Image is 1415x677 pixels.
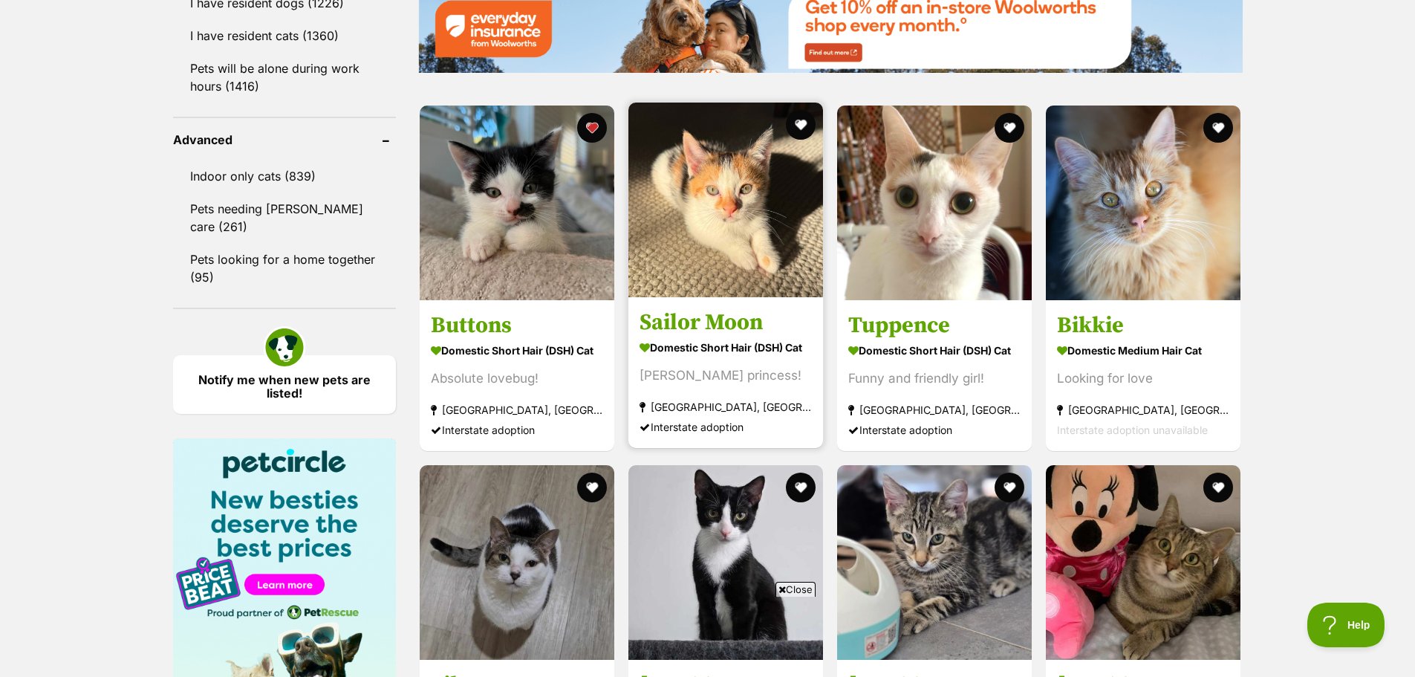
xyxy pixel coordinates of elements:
a: Pets needing [PERSON_NAME] care (261) [173,193,396,242]
button: favourite [577,113,607,143]
img: Anne Marie - Domestic Short Hair (DSH) Cat [837,465,1032,660]
strong: [GEOGRAPHIC_DATA], [GEOGRAPHIC_DATA] [640,397,812,417]
button: favourite [995,113,1024,143]
button: favourite [995,473,1024,502]
strong: [GEOGRAPHIC_DATA], [GEOGRAPHIC_DATA] [848,400,1021,420]
button: favourite [1204,473,1234,502]
button: favourite [1204,113,1234,143]
strong: Domestic Medium Hair Cat [1057,340,1229,361]
button: favourite [786,110,816,140]
a: Notify me when new pets are listed! [173,355,396,414]
a: Tuppence Domestic Short Hair (DSH) Cat Funny and friendly girl! [GEOGRAPHIC_DATA], [GEOGRAPHIC_DA... [837,300,1032,451]
a: I have resident cats (1360) [173,20,396,51]
iframe: Advertisement [437,603,978,670]
h3: Sailor Moon [640,308,812,337]
strong: [GEOGRAPHIC_DATA], [GEOGRAPHIC_DATA] [431,400,603,420]
span: Interstate adoption unavailable [1057,424,1208,436]
a: Bikkie Domestic Medium Hair Cat Looking for love [GEOGRAPHIC_DATA], [GEOGRAPHIC_DATA] Interstate ... [1046,300,1240,451]
iframe: Help Scout Beacon - Open [1307,603,1385,647]
header: Advanced [173,133,396,146]
h3: Buttons [431,311,603,340]
img: Bikkie - Domestic Medium Hair Cat [1046,106,1240,300]
img: Buttons - Domestic Short Hair (DSH) Cat [420,106,614,300]
span: Close [775,582,816,597]
img: Lily - Domestic Short Hair (DSH) Cat [420,465,614,660]
a: Sailor Moon Domestic Short Hair (DSH) Cat [PERSON_NAME] princess! [GEOGRAPHIC_DATA], [GEOGRAPHIC_... [628,297,823,448]
a: Pets will be alone during work hours (1416) [173,53,396,102]
h3: Bikkie [1057,311,1229,340]
a: Indoor only cats (839) [173,161,396,192]
img: Kendra - Domestic Short Hair (DSH) Cat [1046,465,1240,660]
div: Interstate adoption [848,420,1021,440]
div: [PERSON_NAME] princess! [640,366,812,386]
div: Interstate adoption [431,420,603,440]
button: favourite [786,473,816,502]
a: Buttons Domestic Short Hair (DSH) Cat Absolute lovebug! [GEOGRAPHIC_DATA], [GEOGRAPHIC_DATA] Inte... [420,300,614,451]
strong: Domestic Short Hair (DSH) Cat [848,340,1021,361]
div: Absolute lovebug! [431,369,603,389]
img: Billy - Domestic Short Hair (DSH) Cat [628,465,823,660]
strong: Domestic Short Hair (DSH) Cat [640,337,812,358]
div: Interstate adoption [640,417,812,437]
strong: Domestic Short Hair (DSH) Cat [431,340,603,361]
div: Looking for love [1057,369,1229,389]
h3: Tuppence [848,311,1021,340]
button: favourite [577,473,607,502]
div: Funny and friendly girl! [848,369,1021,389]
img: Tuppence - Domestic Short Hair (DSH) Cat [837,106,1032,300]
strong: [GEOGRAPHIC_DATA], [GEOGRAPHIC_DATA] [1057,400,1229,420]
img: Sailor Moon - Domestic Short Hair (DSH) Cat [628,103,823,297]
a: Pets looking for a home together (95) [173,244,396,293]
